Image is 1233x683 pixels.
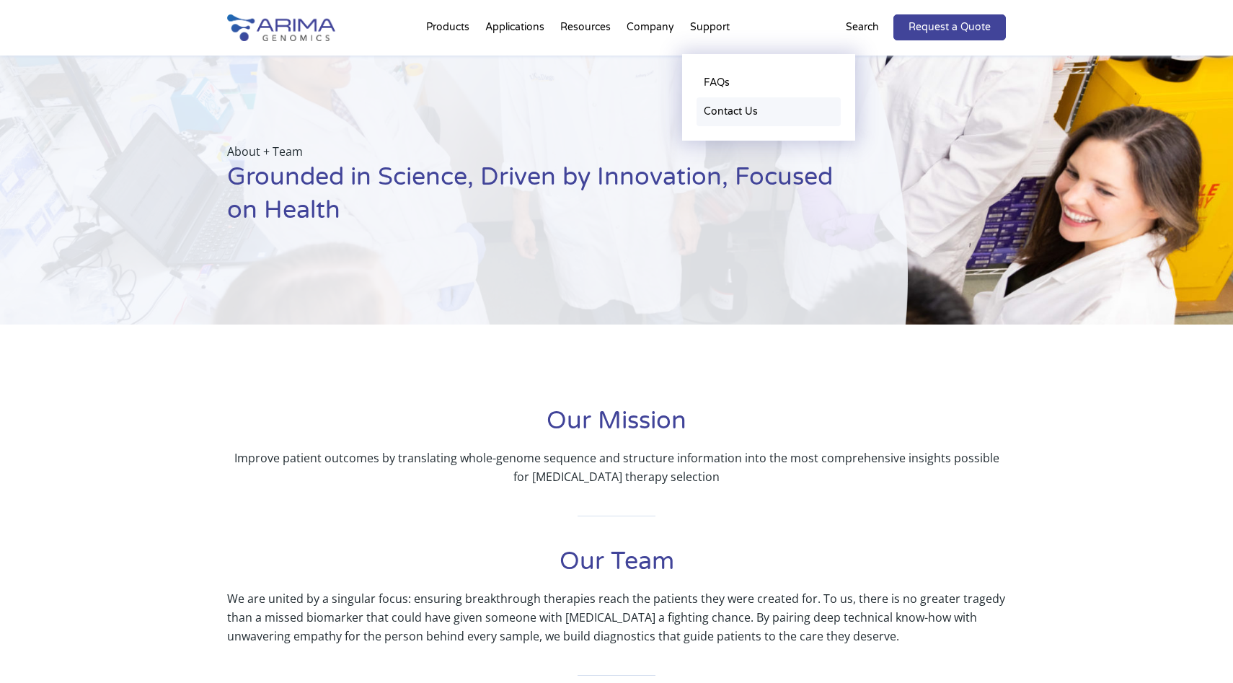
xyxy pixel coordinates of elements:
[846,18,879,37] p: Search
[227,142,836,161] p: About + Team
[227,405,1006,449] h1: Our Mission
[697,69,841,97] a: FAQs
[697,97,841,126] a: Contact Us
[227,161,836,238] h1: Grounded in Science, Driven by Innovation, Focused on Health
[227,589,1006,645] p: We are united by a singular focus: ensuring breakthrough therapies reach the patients they were c...
[227,14,335,41] img: Arima-Genomics-logo
[227,449,1006,486] p: Improve patient outcomes by translating whole-genome sequence and structure information into the ...
[227,545,1006,589] h1: Our Team
[893,14,1006,40] a: Request a Quote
